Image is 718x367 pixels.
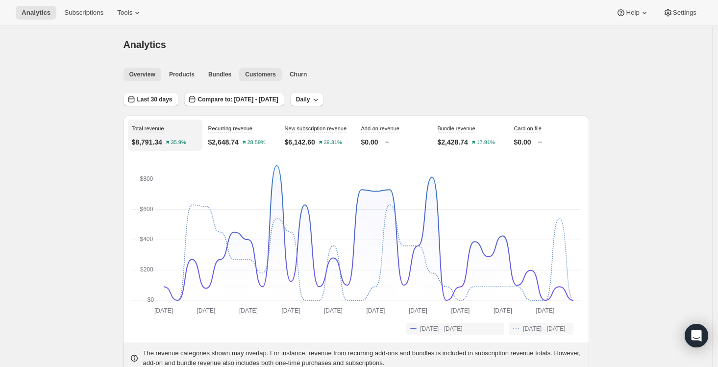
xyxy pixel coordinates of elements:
[132,125,164,131] span: Total revenue
[281,307,300,314] text: [DATE]
[536,307,554,314] text: [DATE]
[247,140,266,146] text: 28.59%
[610,6,655,20] button: Help
[140,266,153,273] text: $200
[140,206,153,213] text: $600
[197,307,215,314] text: [DATE]
[451,307,470,314] text: [DATE]
[366,307,385,314] text: [DATE]
[476,140,495,146] text: 17.91%
[111,6,148,20] button: Tools
[438,137,468,147] p: $2,428.74
[208,137,239,147] p: $2,648.74
[657,6,702,20] button: Settings
[408,307,427,314] text: [DATE]
[673,9,696,17] span: Settings
[132,137,162,147] p: $8,791.34
[290,71,307,78] span: Churn
[296,96,310,103] span: Daily
[58,6,109,20] button: Subscriptions
[169,71,195,78] span: Products
[626,9,639,17] span: Help
[208,125,253,131] span: Recurring revenue
[22,9,50,17] span: Analytics
[147,296,154,303] text: $0
[323,307,342,314] text: [DATE]
[509,323,573,335] button: [DATE] - [DATE]
[290,93,324,106] button: Daily
[117,9,132,17] span: Tools
[514,125,542,131] span: Card on file
[239,307,258,314] text: [DATE]
[129,71,155,78] span: Overview
[514,137,531,147] p: $0.00
[124,93,178,106] button: Last 30 days
[208,71,231,78] span: Bundles
[685,324,708,347] div: Open Intercom Messenger
[438,125,475,131] span: Bundle revenue
[420,325,462,333] span: [DATE] - [DATE]
[16,6,56,20] button: Analytics
[523,325,565,333] span: [DATE] - [DATE]
[406,323,504,335] button: [DATE] - [DATE]
[323,140,342,146] text: 39.31%
[285,125,347,131] span: New subscription revenue
[285,137,315,147] p: $6,142.60
[493,307,512,314] text: [DATE]
[64,9,103,17] span: Subscriptions
[137,96,173,103] span: Last 30 days
[184,93,284,106] button: Compare to: [DATE] - [DATE]
[245,71,276,78] span: Customers
[140,175,153,182] text: $800
[154,307,173,314] text: [DATE]
[361,137,378,147] p: $0.00
[198,96,278,103] span: Compare to: [DATE] - [DATE]
[124,39,166,50] span: Analytics
[361,125,399,131] span: Add-on revenue
[140,236,153,243] text: $400
[171,140,186,146] text: 35.9%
